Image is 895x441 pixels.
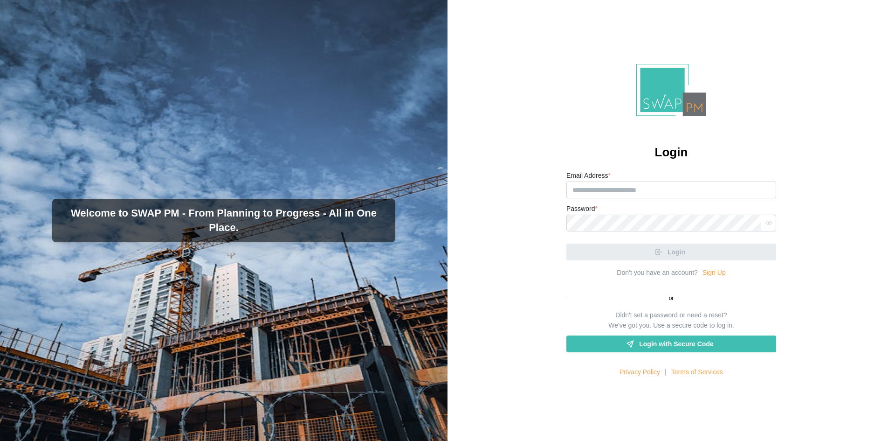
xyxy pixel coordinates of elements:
img: Logo [636,64,706,117]
div: Don’t you have an account? [617,268,698,278]
a: Privacy Policy [620,367,660,378]
div: Didn't set a password or need a reset? We've got you. Use a secure code to log in. [608,310,734,330]
label: Email Address [566,171,611,181]
label: Password [566,204,598,214]
div: or [566,294,776,303]
div: | [665,367,667,378]
h2: Login [655,144,688,161]
span: Login with Secure Code [639,336,713,352]
a: Sign Up [702,268,726,278]
a: Login with Secure Code [566,336,776,352]
h3: Welcome to SWAP PM - From Planning to Progress - All in One Place. [60,206,388,235]
a: Terms of Services [671,367,723,378]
